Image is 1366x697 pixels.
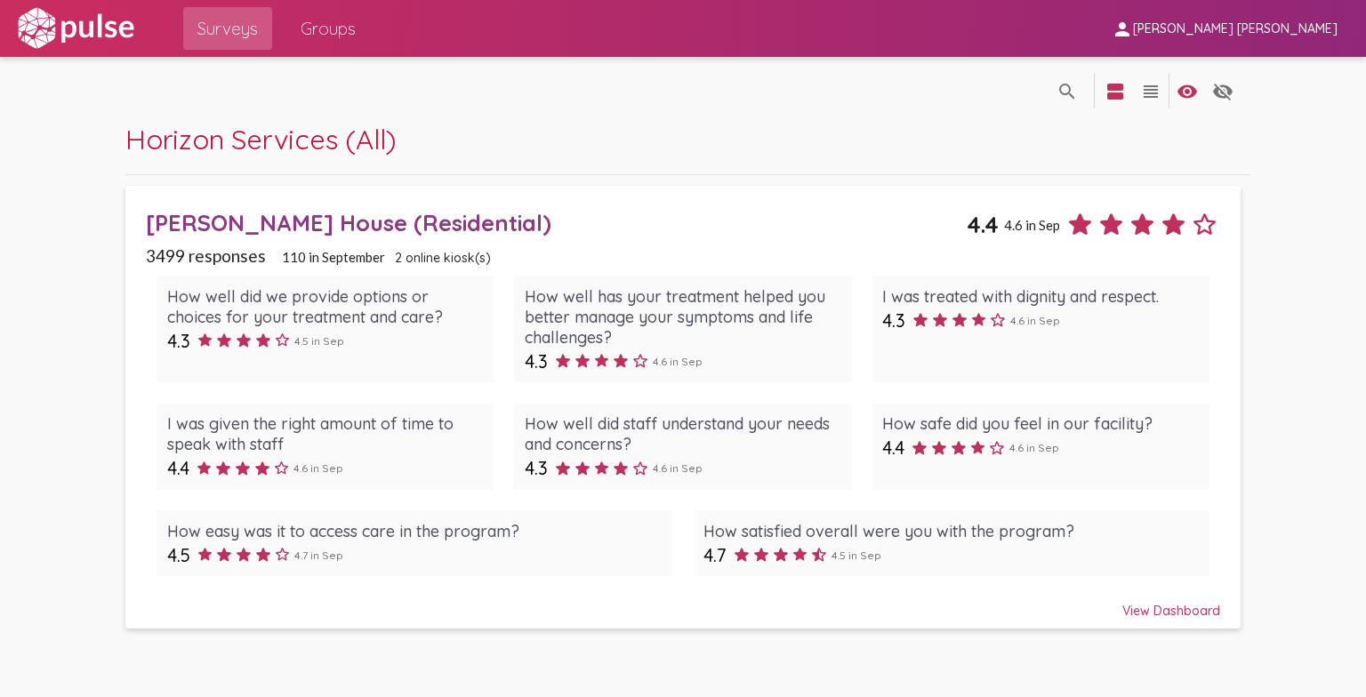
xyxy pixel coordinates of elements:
div: How well did staff understand your needs and concerns? [525,413,841,454]
span: 4.5 in Sep [832,549,881,562]
img: white-logo.svg [14,6,137,51]
div: How well did we provide options or choices for your treatment and care? [167,286,484,327]
span: 4.6 in Sep [653,355,703,368]
button: language [1049,73,1085,108]
a: [PERSON_NAME] House (Residential)4.44.6 in Sep3499 responses110 in September2 online kiosk(s)How ... [125,186,1241,629]
span: Groups [301,12,356,44]
div: How satisfied overall were you with the program? [703,521,1199,541]
span: Surveys [197,12,258,44]
span: 4.4 [167,457,189,479]
mat-icon: language [1140,81,1161,102]
a: Surveys [183,7,272,50]
span: 4.3 [525,350,548,373]
span: Horizon Services (All) [125,122,397,156]
span: 4.4 [882,437,904,459]
span: 3499 responses [146,245,266,266]
button: language [1169,73,1205,108]
span: 4.5 [167,544,190,566]
mat-icon: language [1212,81,1233,102]
div: How easy was it to access care in the program? [167,521,663,541]
span: 4.5 in Sep [294,334,344,348]
button: language [1133,73,1169,108]
span: 4.6 in Sep [1009,441,1059,454]
span: 4.4 [967,211,999,238]
div: How well has your treatment helped you better manage your symptoms and life challenges? [525,286,841,348]
mat-icon: person [1112,19,1133,40]
div: How safe did you feel in our facility? [882,413,1199,434]
span: 4.7 in Sep [294,549,343,562]
span: 4.3 [167,330,190,352]
mat-icon: language [1177,81,1198,102]
button: [PERSON_NAME] [PERSON_NAME] [1097,12,1352,44]
span: 4.6 in Sep [1004,217,1060,233]
button: language [1097,73,1133,108]
div: I was given the right amount of time to speak with staff [167,413,484,454]
div: [PERSON_NAME] House (Residential) [146,209,966,236]
span: 4.3 [882,309,905,332]
button: language [1205,73,1241,108]
span: 2 online kiosk(s) [395,250,491,266]
span: 4.6 in Sep [1010,314,1060,327]
div: I was treated with dignity and respect. [882,286,1199,307]
span: 4.7 [703,544,727,566]
a: Groups [286,7,370,50]
mat-icon: language [1057,81,1078,102]
div: View Dashboard [146,587,1219,619]
span: 4.3 [525,457,548,479]
span: 4.6 in Sep [653,461,703,475]
span: 110 in September [282,249,385,265]
span: 4.6 in Sep [293,461,343,475]
mat-icon: language [1105,81,1126,102]
span: [PERSON_NAME] [PERSON_NAME] [1133,21,1338,37]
